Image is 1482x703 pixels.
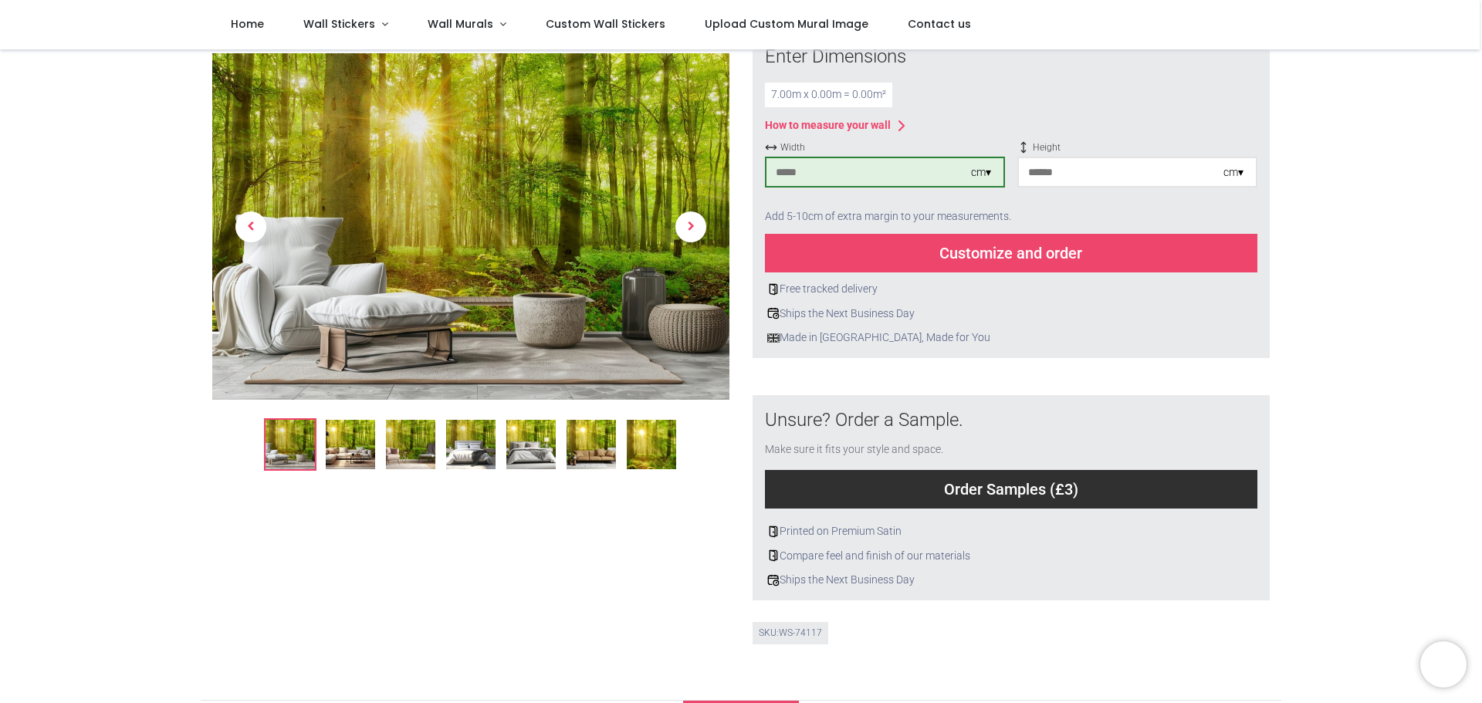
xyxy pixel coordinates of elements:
div: Enter Dimensions [765,44,1257,70]
img: Forest Sun Green Tree Wall Mural Wallpaper [212,53,729,400]
span: Custom Wall Stickers [546,16,665,32]
div: Ships the Next Business Day [765,306,1257,322]
div: Add 5-10cm of extra margin to your measurements. [765,200,1257,234]
div: Unsure? Order a Sample. [765,407,1257,434]
iframe: Brevo live chat [1420,641,1467,688]
div: Compare feel and finish of our materials [765,549,1257,564]
div: Make sure it fits your style and space. [765,442,1257,458]
a: Previous [212,106,289,348]
span: Upload Custom Mural Image [705,16,868,32]
img: WS-74117-03 [386,420,435,469]
img: uk [767,332,780,344]
span: Home [231,16,264,32]
img: WS-74117-04 [446,420,496,469]
div: Order Samples (£3) [765,470,1257,509]
img: WS-74117-02 [326,420,375,469]
img: WS-74117-05 [506,420,556,469]
div: Ships the Next Business Day [765,573,1257,588]
span: Previous [235,211,266,242]
a: Next [652,106,729,348]
div: cm ▾ [1223,165,1243,181]
span: Wall Murals [428,16,493,32]
img: WS-74117-07 [627,420,676,469]
div: 7.00 m x 0.00 m = 0.00 m² [765,83,892,107]
span: Width [765,141,1005,154]
span: Wall Stickers [303,16,375,32]
div: Made in [GEOGRAPHIC_DATA], Made for You [765,330,1257,346]
span: Height [1017,141,1257,154]
div: SKU: WS-74117 [753,622,828,644]
div: Printed on Premium Satin [765,524,1257,539]
img: WS-74117-06 [567,420,616,469]
div: Customize and order [765,234,1257,272]
span: Next [675,211,706,242]
div: cm ▾ [971,165,991,181]
div: How to measure your wall [765,118,891,134]
span: Contact us [908,16,971,32]
div: Free tracked delivery [765,282,1257,297]
img: Forest Sun Green Tree Wall Mural Wallpaper [266,420,315,469]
